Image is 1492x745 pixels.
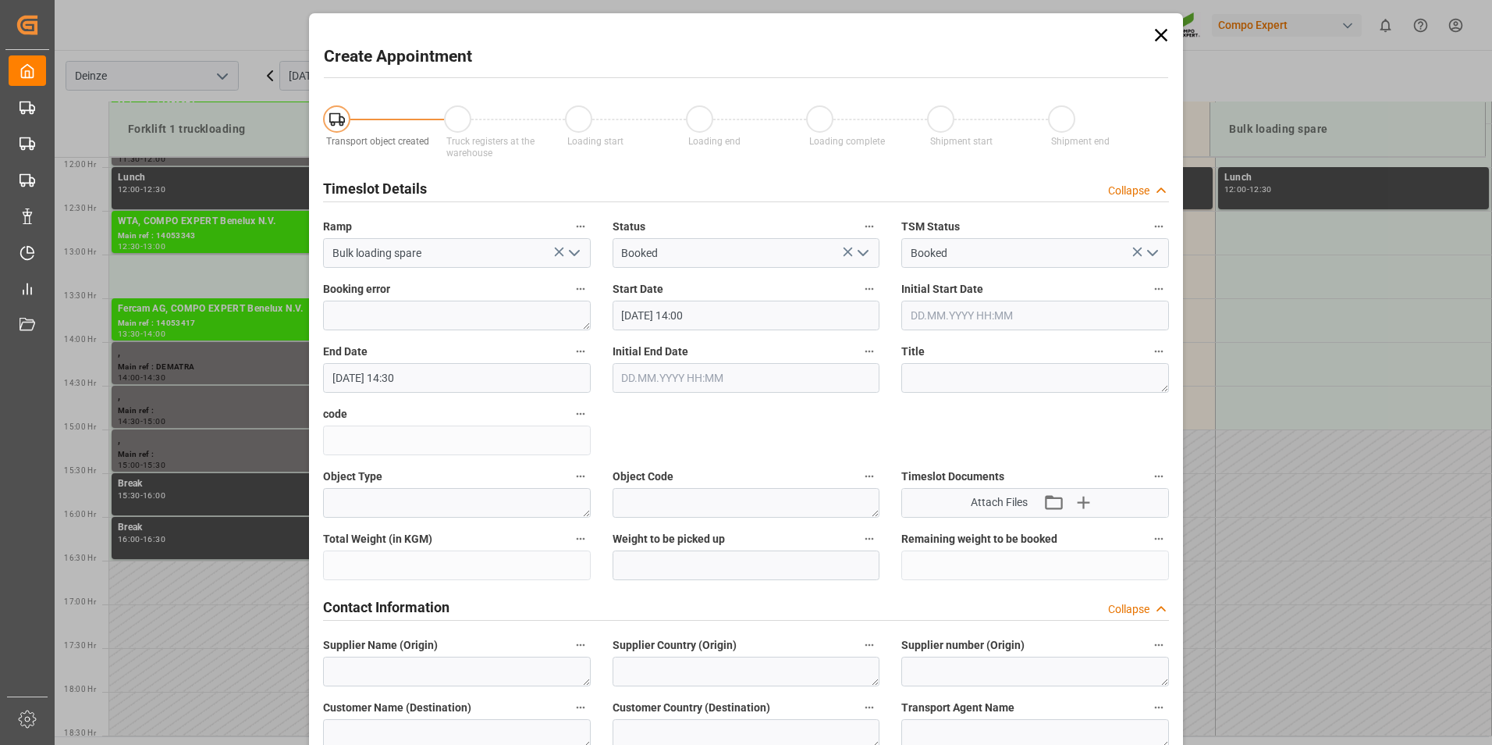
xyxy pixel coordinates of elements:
[613,531,725,547] span: Weight to be picked up
[323,700,471,716] span: Customer Name (Destination)
[1149,635,1169,655] button: Supplier number (Origin)
[859,466,879,487] button: Object Code
[323,219,352,235] span: Ramp
[851,241,874,266] button: open menu
[1149,466,1169,487] button: Timeslot Documents
[971,494,1028,511] span: Attach Files
[570,635,591,655] button: Supplier Name (Origin)
[613,219,645,235] span: Status
[901,531,1057,547] span: Remaining weight to be booked
[901,344,925,360] span: Title
[901,281,983,298] span: Initial Start Date
[930,136,993,147] span: Shipment start
[324,45,472,70] h2: Create Appointment
[446,136,535,159] span: Truck registers at the warehouse
[323,469,382,485] span: Object Type
[323,637,438,654] span: Supplier Name (Origin)
[901,301,1169,330] input: DD.MM.YYYY HH:MM
[901,637,1025,654] span: Supplier number (Origin)
[688,136,741,147] span: Loading end
[1149,341,1169,362] button: Title
[859,697,879,718] button: Customer Country (Destination)
[1139,241,1163,266] button: open menu
[1149,529,1169,549] button: Remaining weight to be booked
[901,700,1014,716] span: Transport Agent Name
[859,341,879,362] button: Initial End Date
[323,281,390,298] span: Booking error
[859,529,879,549] button: Weight to be picked up
[570,404,591,424] button: code
[901,219,960,235] span: TSM Status
[809,136,885,147] span: Loading complete
[613,469,673,485] span: Object Code
[570,529,591,549] button: Total Weight (in KGM)
[613,363,880,393] input: DD.MM.YYYY HH:MM
[613,637,737,654] span: Supplier Country (Origin)
[323,597,449,618] h2: Contact Information
[570,466,591,487] button: Object Type
[561,241,584,266] button: open menu
[323,406,347,422] span: code
[901,469,1004,485] span: Timeslot Documents
[613,700,770,716] span: Customer Country (Destination)
[326,136,429,147] span: Transport object created
[323,531,432,547] span: Total Weight (in KGM)
[570,279,591,299] button: Booking error
[570,697,591,718] button: Customer Name (Destination)
[1149,216,1169,237] button: TSM Status
[859,216,879,237] button: Status
[1051,136,1110,147] span: Shipment end
[323,178,427,199] h2: Timeslot Details
[613,281,663,298] span: Start Date
[859,279,879,299] button: Start Date
[859,635,879,655] button: Supplier Country (Origin)
[613,301,880,330] input: DD.MM.YYYY HH:MM
[570,216,591,237] button: Ramp
[1149,697,1169,718] button: Transport Agent Name
[613,238,880,268] input: Type to search/select
[613,344,688,360] span: Initial End Date
[570,341,591,362] button: End Date
[1108,601,1149,618] div: Collapse
[323,238,591,268] input: Type to search/select
[323,363,591,393] input: DD.MM.YYYY HH:MM
[323,344,368,360] span: End Date
[1149,279,1169,299] button: Initial Start Date
[1108,183,1149,199] div: Collapse
[567,136,623,147] span: Loading start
